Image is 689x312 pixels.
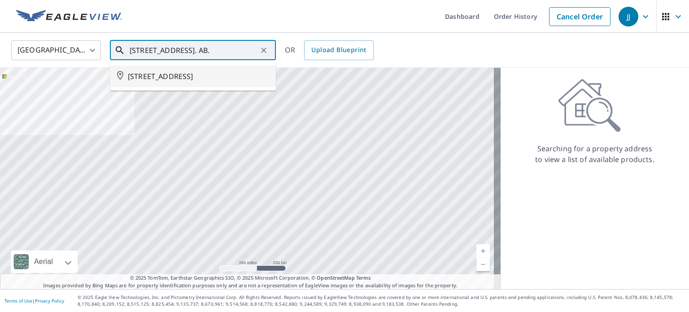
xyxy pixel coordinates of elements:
a: Current Level 5, Zoom Out [476,258,490,271]
button: Clear [257,44,270,57]
img: EV Logo [16,10,122,23]
div: Aerial [11,250,78,273]
div: OR [285,40,374,60]
span: [STREET_ADDRESS] [128,71,269,82]
a: Privacy Policy [35,298,64,304]
span: Upload Blueprint [311,44,366,56]
a: Upload Blueprint [304,40,373,60]
a: Current Level 5, Zoom In [476,244,490,258]
p: Searching for a property address to view a list of available products. [535,143,655,165]
a: Cancel Order [549,7,611,26]
a: Terms [356,274,371,281]
div: Aerial [31,250,56,273]
p: | [4,298,64,303]
p: © 2025 Eagle View Technologies, Inc. and Pictometry International Corp. All Rights Reserved. Repo... [78,294,685,308]
a: OpenStreetMap [317,274,354,281]
span: © 2025 TomTom, Earthstar Geographics SIO, © 2025 Microsoft Corporation, © [130,274,371,282]
a: Terms of Use [4,298,32,304]
div: [GEOGRAPHIC_DATA] [11,38,101,63]
input: Search by address or latitude-longitude [130,38,257,63]
div: JJ [619,7,638,26]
